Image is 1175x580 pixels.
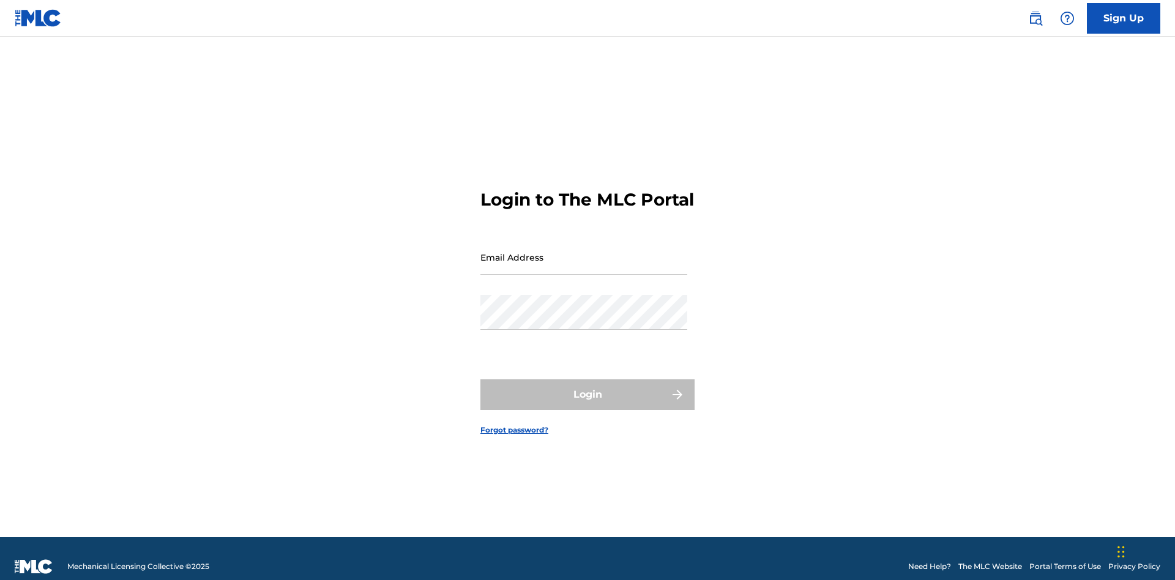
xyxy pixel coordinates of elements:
img: logo [15,559,53,574]
span: Mechanical Licensing Collective © 2025 [67,561,209,572]
div: Drag [1117,534,1125,570]
a: The MLC Website [958,561,1022,572]
a: Portal Terms of Use [1029,561,1101,572]
a: Public Search [1023,6,1048,31]
h3: Login to The MLC Portal [480,189,694,210]
a: Need Help? [908,561,951,572]
img: search [1028,11,1043,26]
img: help [1060,11,1075,26]
img: MLC Logo [15,9,62,27]
iframe: Chat Widget [1114,521,1175,580]
a: Forgot password? [480,425,548,436]
a: Privacy Policy [1108,561,1160,572]
a: Sign Up [1087,3,1160,34]
div: Help [1055,6,1080,31]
